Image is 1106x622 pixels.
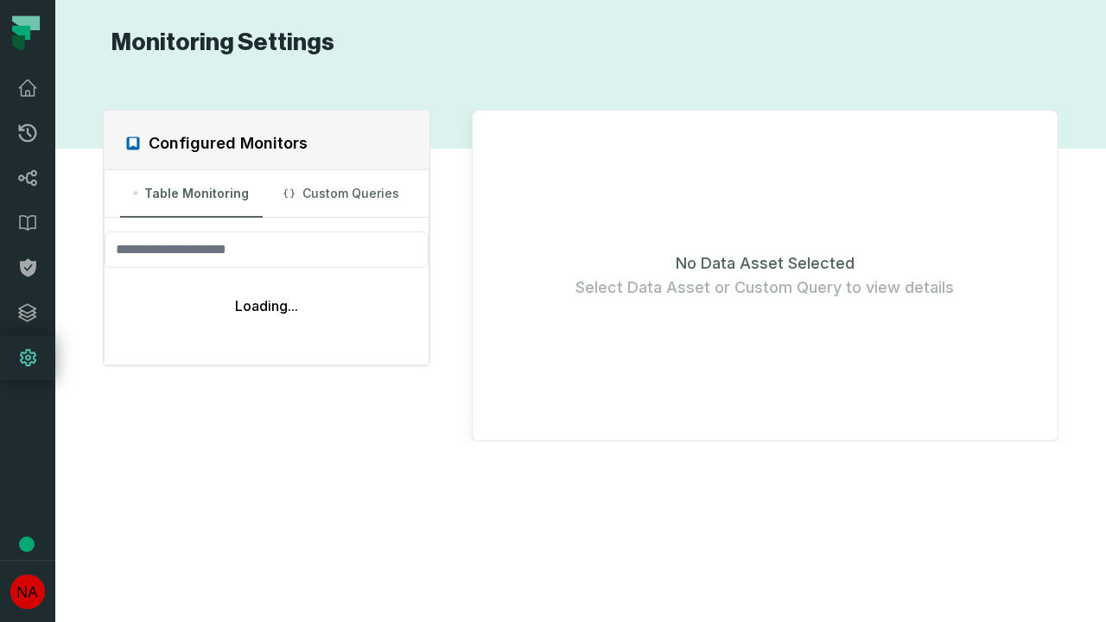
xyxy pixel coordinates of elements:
div: Loading... [105,282,428,330]
span: Select Data Asset or Custom Query to view details [575,276,954,300]
button: Custom Queries [270,170,412,217]
span: No Data Asset Selected [676,251,855,276]
img: avatar of No Repos Account [10,574,45,609]
div: Tooltip anchor [19,536,35,552]
button: Table Monitoring [120,170,263,217]
h1: Monitoring Settings [103,28,334,58]
h2: Configured Monitors [149,131,308,155]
